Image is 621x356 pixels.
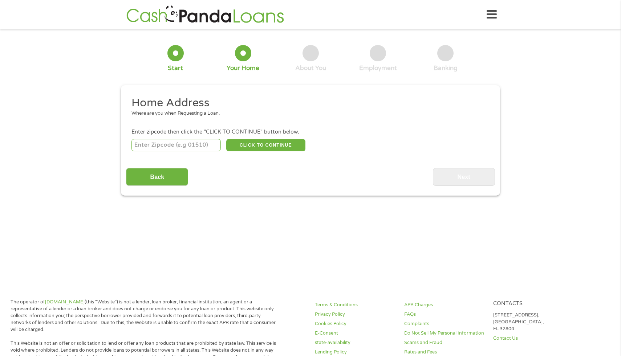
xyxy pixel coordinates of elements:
div: Start [168,64,183,72]
a: state-availability [315,339,395,346]
a: Do Not Sell My Personal Information [404,330,484,337]
a: [DOMAIN_NAME] [45,299,85,305]
div: Employment [359,64,397,72]
a: Cookies Policy [315,320,395,327]
button: CLICK TO CONTINUE [226,139,305,151]
h2: Home Address [131,96,484,110]
p: [STREET_ADDRESS], [GEOGRAPHIC_DATA], FL 32804. [493,312,573,332]
div: Where are you when Requesting a Loan. [131,110,484,117]
div: About You [295,64,326,72]
a: Contact Us [493,335,573,342]
p: The operator of (this “Website”) is not a lender, loan broker, financial institution, an agent or... [11,299,278,333]
div: Enter zipcode then click the "CLICK TO CONTINUE" button below. [131,128,490,136]
a: Scams and Fraud [404,339,484,346]
a: Terms & Conditions [315,302,395,308]
a: APR Charges [404,302,484,308]
div: Your Home [227,64,259,72]
input: Enter Zipcode (e.g 01510) [131,139,221,151]
a: FAQs [404,311,484,318]
h4: Contacts [493,300,573,307]
div: Banking [434,64,458,72]
a: Complaints [404,320,484,327]
img: GetLoanNow Logo [124,4,286,25]
a: Privacy Policy [315,311,395,318]
a: E-Consent [315,330,395,337]
input: Back [126,168,188,186]
input: Next [433,168,495,186]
